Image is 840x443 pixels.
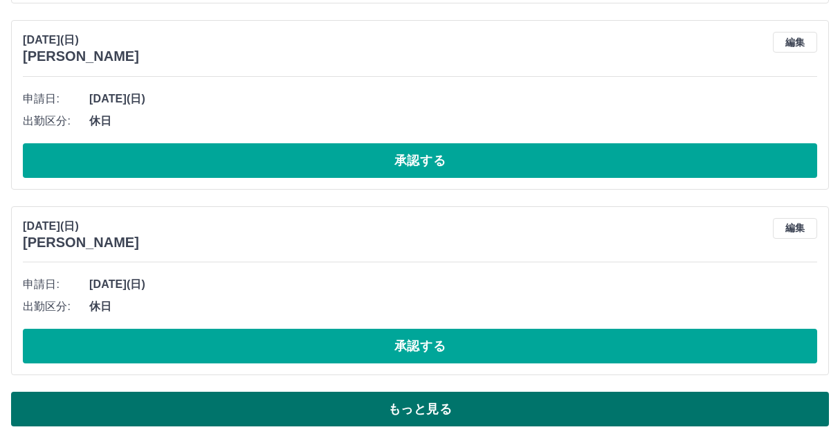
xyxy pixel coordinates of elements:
[23,143,817,178] button: 承認する
[23,329,817,363] button: 承認する
[23,113,89,129] span: 出勤区分:
[773,32,817,53] button: 編集
[23,235,139,251] h3: [PERSON_NAME]
[89,276,817,293] span: [DATE](日)
[23,91,89,107] span: 申請日:
[89,91,817,107] span: [DATE](日)
[23,48,139,64] h3: [PERSON_NAME]
[773,218,817,239] button: 編集
[23,276,89,293] span: 申請日:
[89,298,817,315] span: 休日
[11,392,829,426] button: もっと見る
[89,113,817,129] span: 休日
[23,218,139,235] p: [DATE](日)
[23,298,89,315] span: 出勤区分:
[23,32,139,48] p: [DATE](日)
